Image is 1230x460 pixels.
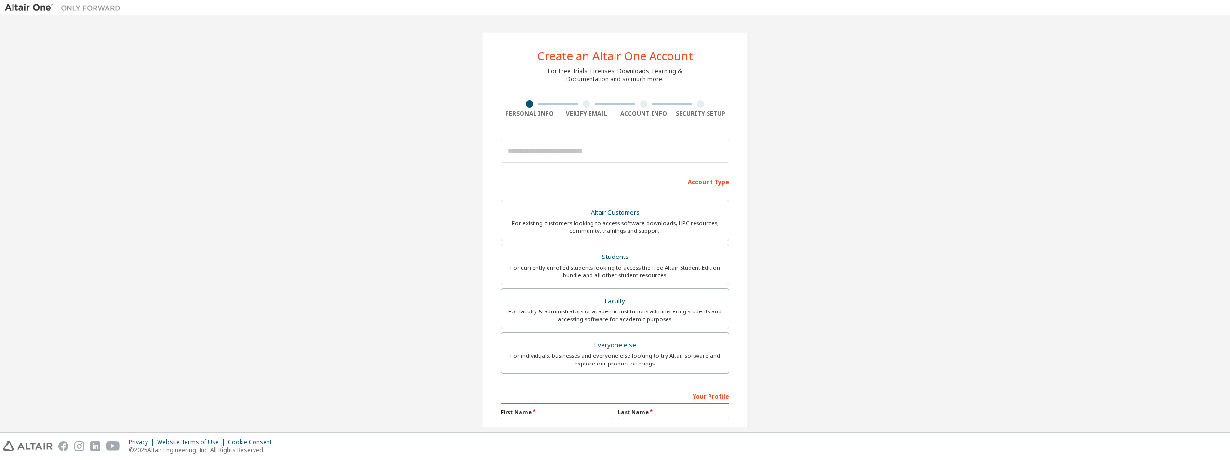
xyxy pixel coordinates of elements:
[74,441,84,451] img: instagram.svg
[507,308,723,323] div: For faculty & administrators of academic institutions administering students and accessing softwa...
[157,438,228,446] div: Website Terms of Use
[507,250,723,264] div: Students
[129,446,278,454] p: © 2025 Altair Engineering, Inc. All Rights Reserved.
[58,441,68,451] img: facebook.svg
[501,388,729,404] div: Your Profile
[618,408,729,416] label: Last Name
[507,219,723,235] div: For existing customers looking to access software downloads, HPC resources, community, trainings ...
[615,110,672,118] div: Account Info
[501,174,729,189] div: Account Type
[672,110,730,118] div: Security Setup
[507,206,723,219] div: Altair Customers
[129,438,157,446] div: Privacy
[507,352,723,367] div: For individuals, businesses and everyone else looking to try Altair software and explore our prod...
[507,264,723,279] div: For currently enrolled students looking to access the free Altair Student Edition bundle and all ...
[5,3,125,13] img: Altair One
[558,110,615,118] div: Verify Email
[3,441,53,451] img: altair_logo.svg
[501,408,612,416] label: First Name
[228,438,278,446] div: Cookie Consent
[548,68,682,83] div: For Free Trials, Licenses, Downloads, Learning & Documentation and so much more.
[106,441,120,451] img: youtube.svg
[507,338,723,352] div: Everyone else
[537,50,693,62] div: Create an Altair One Account
[507,295,723,308] div: Faculty
[90,441,100,451] img: linkedin.svg
[501,110,558,118] div: Personal Info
